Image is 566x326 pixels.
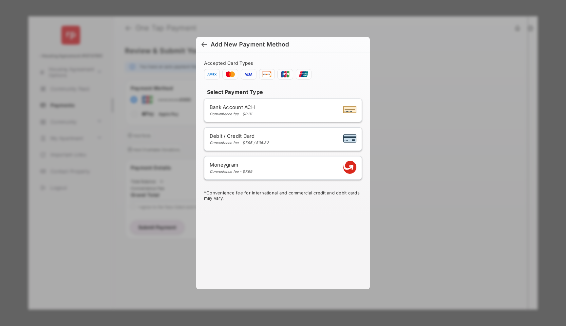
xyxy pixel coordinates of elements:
[211,41,289,48] div: Add New Payment Method
[210,112,255,116] div: Convenience fee - $0.01
[210,133,269,139] span: Debit / Credit Card
[204,190,362,202] div: * Convenience fee for international and commercial credit and debit cards may vary.
[204,89,362,95] h4: Select Payment Type
[210,140,269,145] div: Convenience fee - $7.95 / $36.32
[210,104,255,110] span: Bank Account ACH
[204,60,256,66] span: Accepted Card Types
[210,162,253,168] span: Moneygram
[210,169,253,174] div: Convenience fee - $7.99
